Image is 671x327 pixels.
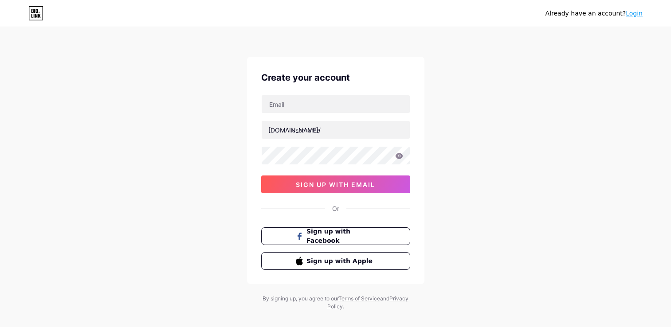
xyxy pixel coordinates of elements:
button: sign up with email [261,175,410,193]
div: [DOMAIN_NAME]/ [268,125,321,135]
div: By signing up, you agree to our and . [260,295,411,311]
a: Login [626,10,643,17]
div: Create your account [261,71,410,84]
button: Sign up with Apple [261,252,410,270]
span: sign up with email [296,181,375,188]
span: Sign up with Apple [306,257,375,266]
input: Email [262,95,410,113]
div: Or [332,204,339,213]
button: Sign up with Facebook [261,227,410,245]
span: Sign up with Facebook [306,227,375,245]
a: Terms of Service [338,295,380,302]
input: username [262,121,410,139]
div: Already have an account? [545,9,643,18]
